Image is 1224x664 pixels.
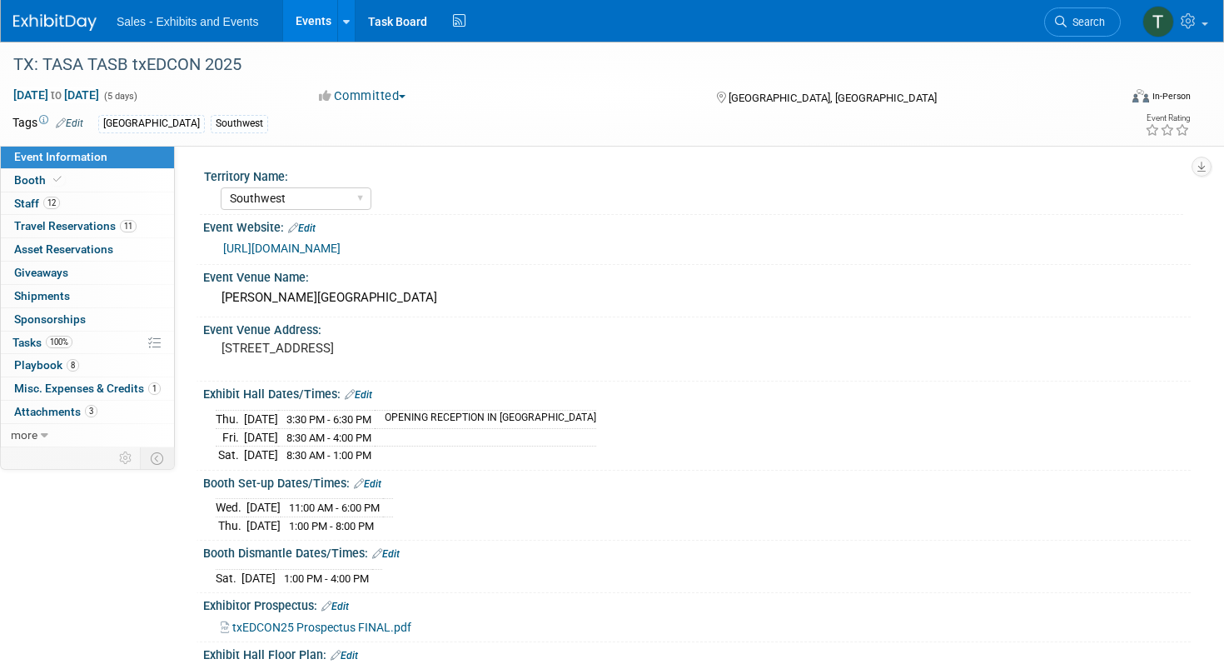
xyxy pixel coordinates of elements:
[232,621,411,634] span: txEDCON25 Prospectus FINAL.pdf
[221,341,596,356] pre: [STREET_ADDRESS]
[216,499,246,517] td: Wed.
[13,14,97,31] img: ExhibitDay
[244,428,278,447] td: [DATE]
[1152,90,1191,102] div: In-Person
[216,447,244,464] td: Sat.
[1,262,174,284] a: Giveaways
[14,242,113,256] span: Asset Reservations
[14,312,86,326] span: Sponsorships
[1,169,174,192] a: Booth
[53,175,62,184] i: Booth reservation complete
[1,424,174,447] a: more
[288,222,316,234] a: Edit
[7,50,1091,80] div: TX: TASA TASB txEDCON 2025
[1,285,174,307] a: Shipments
[1,308,174,331] a: Sponsorships
[56,117,83,129] a: Edit
[1,238,174,261] a: Asset Reservations
[1132,89,1149,102] img: Format-Inperson.png
[241,569,276,587] td: [DATE]
[14,197,60,210] span: Staff
[48,88,64,102] span: to
[246,517,281,534] td: [DATE]
[203,471,1191,492] div: Booth Set-up Dates/Times:
[313,87,412,105] button: Committed
[112,447,141,469] td: Personalize Event Tab Strip
[216,428,244,447] td: Fri.
[43,197,60,209] span: 12
[120,220,137,232] span: 11
[1,332,174,354] a: Tasks100%
[1,401,174,423] a: Attachments3
[203,265,1191,286] div: Event Venue Name:
[223,242,341,255] a: [URL][DOMAIN_NAME]
[1,215,174,237] a: Travel Reservations11
[14,150,107,163] span: Event Information
[14,173,65,187] span: Booth
[286,449,371,462] span: 8:30 AM - 1:00 PM
[102,91,137,102] span: (5 days)
[117,15,258,28] span: Sales - Exhibits and Events
[1,354,174,377] a: Playbook8
[1044,7,1121,37] a: Search
[141,447,175,469] td: Toggle Event Tabs
[12,87,100,102] span: [DATE] [DATE]
[85,405,97,417] span: 3
[216,410,244,428] td: Thu.
[203,593,1191,615] div: Exhibitor Prospectus:
[354,478,381,490] a: Edit
[67,359,79,372] span: 8
[345,389,372,401] a: Edit
[203,215,1191,237] div: Event Website:
[203,642,1191,664] div: Exhibit Hall Floor Plan:
[14,358,79,372] span: Playbook
[12,336,72,349] span: Tasks
[1,377,174,400] a: Misc. Expenses & Credits1
[375,410,596,428] td: OPENING RECEPTION IN [GEOGRAPHIC_DATA]
[246,499,281,517] td: [DATE]
[1067,16,1105,28] span: Search
[284,572,369,585] span: 1:00 PM - 4:00 PM
[244,410,278,428] td: [DATE]
[203,382,1191,403] div: Exhibit Hall Dates/Times:
[1,192,174,215] a: Staff12
[12,114,83,133] td: Tags
[216,285,1178,311] div: [PERSON_NAME][GEOGRAPHIC_DATA]
[216,569,241,587] td: Sat.
[286,413,371,426] span: 3:30 PM - 6:30 PM
[372,548,400,560] a: Edit
[331,650,358,662] a: Edit
[1,146,174,168] a: Event Information
[204,164,1183,185] div: Territory Name:
[14,405,97,418] span: Attachments
[244,447,278,464] td: [DATE]
[1145,114,1190,122] div: Event Rating
[11,428,37,442] span: more
[211,115,268,132] div: Southwest
[98,115,205,132] div: [GEOGRAPHIC_DATA]
[321,601,349,612] a: Edit
[14,219,137,232] span: Travel Reservations
[221,621,411,634] a: txEDCON25 Prospectus FINAL.pdf
[14,266,68,279] span: Giveaways
[289,520,374,532] span: 1:00 PM - 8:00 PM
[46,336,72,348] span: 100%
[286,432,371,444] span: 8:30 AM - 4:00 PM
[1142,6,1174,37] img: Terri Ballesteros
[729,92,937,104] span: [GEOGRAPHIC_DATA], [GEOGRAPHIC_DATA]
[203,317,1191,338] div: Event Venue Address:
[148,382,161,395] span: 1
[216,517,246,534] td: Thu.
[14,289,70,302] span: Shipments
[203,541,1191,562] div: Booth Dismantle Dates/Times:
[14,382,161,395] span: Misc. Expenses & Credits
[289,502,380,514] span: 11:00 AM - 6:00 PM
[1015,87,1191,112] div: Event Format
